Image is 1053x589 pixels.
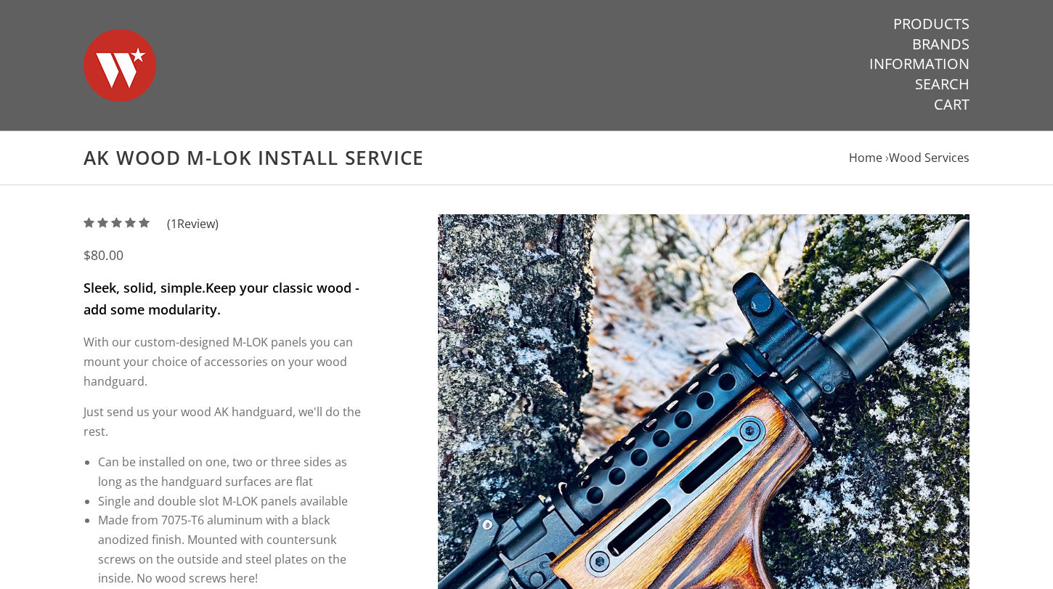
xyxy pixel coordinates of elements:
[84,279,359,318] strong: Keep your classic wood - add some modularity.
[98,511,362,588] li: Made from 7075-T6 aluminum with a black anodized finish. Mounted with countersunk screws on the o...
[893,15,969,33] a: Products
[889,150,969,166] a: Wood Services
[84,333,362,391] p: With our custom-designed M-LOK panels you can mount your choice of accessories on your wood handg...
[84,402,362,441] p: Just send us your wood AK handguard, we'll do the rest.
[885,148,969,168] li: ›
[934,95,969,114] a: Cart
[167,214,219,234] span: ( Review)
[84,279,206,296] strong: Sleek, solid, simple.
[171,216,177,232] span: 1
[915,75,969,94] a: Search
[869,54,969,73] a: Information
[84,246,123,264] span: $80.00
[84,216,219,232] a: (1Review)
[98,492,362,511] li: Single and double slot M-LOK panels available
[84,15,156,116] img: Warsaw Wood Co.
[98,452,362,491] li: Can be installed on one, two or three sides as long as the handguard surfaces are flat
[849,150,882,166] a: Home
[912,35,969,54] a: Brands
[84,146,969,170] h1: AK Wood M-LOK Install Service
